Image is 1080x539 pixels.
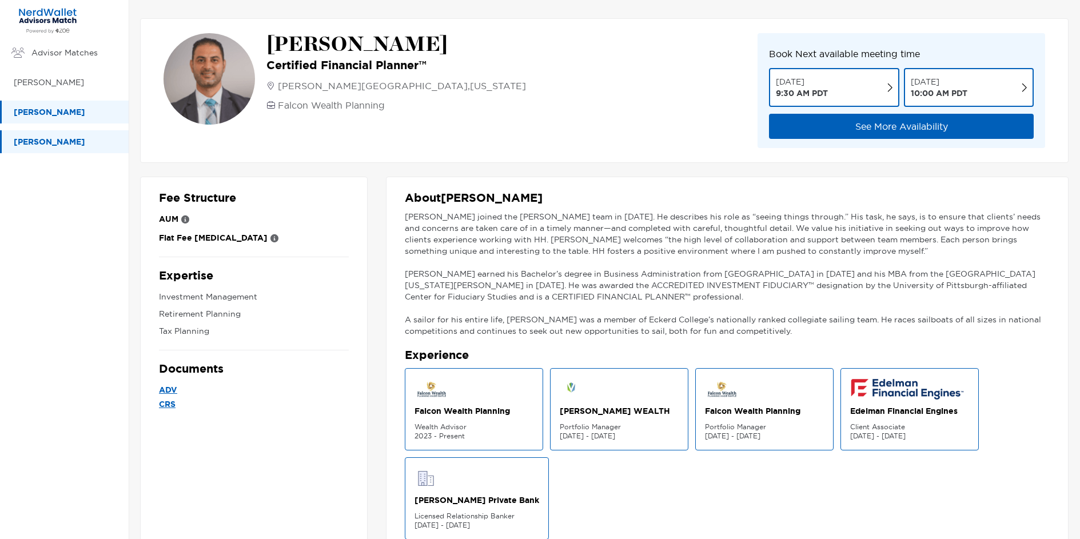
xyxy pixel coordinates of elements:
p: Book Next available meeting time [769,47,1034,61]
button: [DATE] 9:30 AM PDT [769,68,899,107]
p: [PERSON_NAME] [14,105,117,119]
p: [PERSON_NAME] [266,33,526,56]
button: See More Availability [769,114,1034,139]
p: Advisor Matches [31,46,117,60]
p: [DATE] [776,76,828,87]
button: [DATE] 10:00 AM PDT [904,68,1034,107]
img: firm logo [705,378,739,401]
p: [DATE] - [DATE] [850,432,969,441]
p: Portfolio Manager [705,422,824,432]
p: Investment Management [159,290,349,304]
p: Licensed Relationship Banker [415,512,539,521]
p: Flat Fee [MEDICAL_DATA] [159,231,268,245]
img: firm logo [850,378,965,401]
p: Falcon Wealth Planning [705,405,824,417]
p: Certified Financial Planner™ [266,58,526,72]
p: 9:30 AM PDT [776,87,828,99]
a: ADV [159,383,349,397]
a: CRS [159,397,349,412]
p: Falcon Wealth Planning [278,98,385,112]
p: [DATE] - [DATE] [415,521,539,530]
p: Tax Planning [159,324,349,338]
p: Fee Structure [159,191,349,205]
img: firm logo [560,378,583,401]
p: 10:00 AM PDT [911,87,967,99]
p: About [PERSON_NAME] [405,191,1050,205]
p: Falcon Wealth Planning [415,405,533,417]
p: [DATE] - [DATE] [560,432,679,441]
p: 2023 - Present [415,432,533,441]
img: avatar [164,33,255,125]
p: Portfolio Manager [560,422,679,432]
p: [PERSON_NAME] [14,75,117,90]
div: [PERSON_NAME] joined the [PERSON_NAME] team in [DATE]. He describes his role as “seeing things th... [405,211,1050,337]
img: firm logo [415,467,437,490]
p: [PERSON_NAME] [14,135,117,149]
p: Expertise [159,269,349,283]
p: AUM [159,212,178,226]
p: [DATE] [911,76,967,87]
p: [DATE] - [DATE] [705,432,824,441]
p: [PERSON_NAME] Private Bank [415,494,539,506]
img: firm logo [415,378,449,401]
p: Documents [159,362,349,376]
p: Client Associate [850,422,969,432]
p: Wealth Advisor [415,422,533,432]
p: [PERSON_NAME][GEOGRAPHIC_DATA] , [US_STATE] [278,79,526,93]
p: [PERSON_NAME] WEALTH [560,405,679,417]
p: Retirement Planning [159,307,349,321]
p: Experience [405,348,1050,362]
img: Zoe Financial [14,7,82,34]
p: Edelman Financial Engines [850,405,969,417]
